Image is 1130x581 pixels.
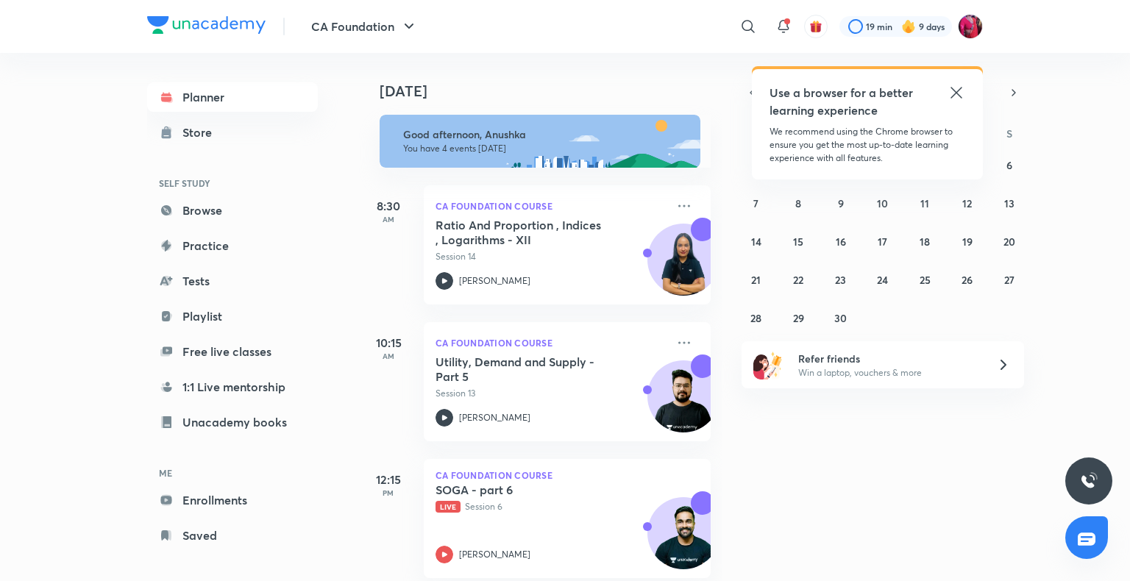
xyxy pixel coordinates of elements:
button: September 26, 2025 [956,268,979,291]
h5: Use a browser for a better learning experience [770,84,916,119]
p: [PERSON_NAME] [459,274,530,288]
p: Session 14 [436,250,667,263]
abbr: September 10, 2025 [877,196,888,210]
h6: Good afternoon, Anushka [403,128,687,141]
a: Practice [147,231,318,260]
p: You have 4 events [DATE] [403,143,687,154]
h6: ME [147,460,318,485]
abbr: September 17, 2025 [878,235,887,249]
abbr: September 28, 2025 [750,311,761,325]
abbr: September 30, 2025 [834,311,847,325]
a: Store [147,118,318,147]
p: CA Foundation Course [436,334,667,352]
button: September 13, 2025 [998,191,1021,215]
p: Session 6 [436,500,667,513]
button: September 12, 2025 [956,191,979,215]
img: Avatar [648,368,719,439]
h6: Refer friends [798,351,979,366]
p: Session 13 [436,387,667,400]
a: Tests [147,266,318,296]
h5: 8:30 [359,197,418,215]
a: Saved [147,521,318,550]
p: [PERSON_NAME] [459,548,530,561]
button: September 30, 2025 [829,306,853,329]
button: September 22, 2025 [786,268,810,291]
abbr: September 21, 2025 [751,273,761,287]
p: CA Foundation Course [436,197,667,215]
button: September 6, 2025 [998,153,1021,177]
abbr: September 18, 2025 [920,235,930,249]
abbr: September 16, 2025 [836,235,846,249]
a: 1:1 Live mentorship [147,372,318,402]
button: September 23, 2025 [829,268,853,291]
div: Store [182,124,221,141]
button: September 29, 2025 [786,306,810,329]
img: Company Logo [147,16,266,34]
p: [PERSON_NAME] [459,411,530,424]
abbr: Saturday [1006,126,1012,140]
button: September 7, 2025 [745,191,768,215]
img: afternoon [380,115,700,168]
abbr: September 22, 2025 [793,273,803,287]
abbr: September 29, 2025 [793,311,804,325]
abbr: September 14, 2025 [751,235,761,249]
img: referral [753,350,783,379]
p: AM [359,352,418,360]
abbr: September 26, 2025 [962,273,973,287]
span: Live [436,501,461,513]
h5: Ratio And Proportion , Indices , Logarithms - XII [436,218,619,247]
h4: [DATE] [380,82,725,100]
a: Unacademy books [147,407,318,437]
img: Avatar [648,505,719,576]
img: ttu [1080,472,1098,490]
abbr: September 13, 2025 [1004,196,1014,210]
button: September 9, 2025 [829,191,853,215]
abbr: September 7, 2025 [753,196,758,210]
button: September 10, 2025 [871,191,895,215]
abbr: September 23, 2025 [835,273,846,287]
abbr: September 27, 2025 [1004,273,1014,287]
a: Enrollments [147,485,318,515]
a: Browse [147,196,318,225]
abbr: September 6, 2025 [1006,158,1012,172]
p: CA Foundation Course [436,471,699,480]
abbr: September 15, 2025 [793,235,803,249]
button: CA Foundation [302,12,427,41]
p: PM [359,488,418,497]
img: Avatar [648,232,719,302]
button: avatar [804,15,828,38]
button: September 16, 2025 [829,229,853,253]
button: September 11, 2025 [913,191,937,215]
h6: SELF STUDY [147,171,318,196]
h5: SOGA - part 6 [436,482,619,497]
p: Win a laptop, vouchers & more [798,366,979,379]
button: September 18, 2025 [913,229,937,253]
img: streak [901,19,916,34]
img: Anushka Gupta [958,14,983,39]
button: September 24, 2025 [871,268,895,291]
h5: 12:15 [359,471,418,488]
button: September 19, 2025 [956,229,979,253]
a: Free live classes [147,337,318,366]
h5: 10:15 [359,334,418,352]
abbr: September 12, 2025 [962,196,972,210]
img: avatar [809,20,822,33]
abbr: September 8, 2025 [795,196,801,210]
a: Planner [147,82,318,112]
a: Playlist [147,302,318,331]
p: We recommend using the Chrome browser to ensure you get the most up-to-date learning experience w... [770,125,965,165]
button: September 8, 2025 [786,191,810,215]
abbr: September 25, 2025 [920,273,931,287]
abbr: September 20, 2025 [1003,235,1015,249]
button: September 28, 2025 [745,306,768,329]
h5: Utility, Demand and Supply - Part 5 [436,354,619,384]
abbr: September 9, 2025 [838,196,844,210]
abbr: September 19, 2025 [962,235,973,249]
abbr: September 24, 2025 [877,273,888,287]
button: September 25, 2025 [913,268,937,291]
p: AM [359,215,418,224]
button: September 15, 2025 [786,229,810,253]
button: September 17, 2025 [871,229,895,253]
a: Company Logo [147,16,266,38]
button: September 27, 2025 [998,268,1021,291]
